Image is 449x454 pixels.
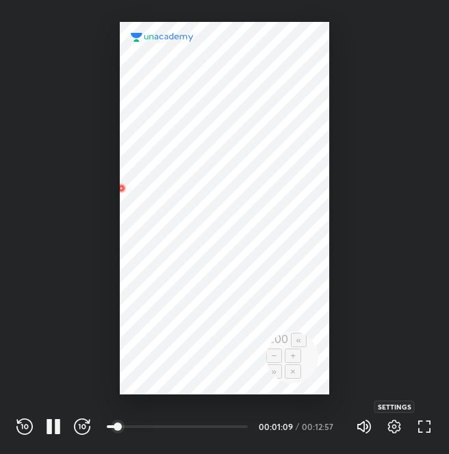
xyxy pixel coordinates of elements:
[113,180,129,197] img: wMgqJGBwKWe8AAAAABJRU5ErkJggg==
[131,33,194,42] img: logo.2a7e12a2.svg
[374,401,415,413] div: Settings
[259,423,293,431] div: 00:01:09
[302,423,339,431] div: 00:12:57
[296,423,299,431] div: /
